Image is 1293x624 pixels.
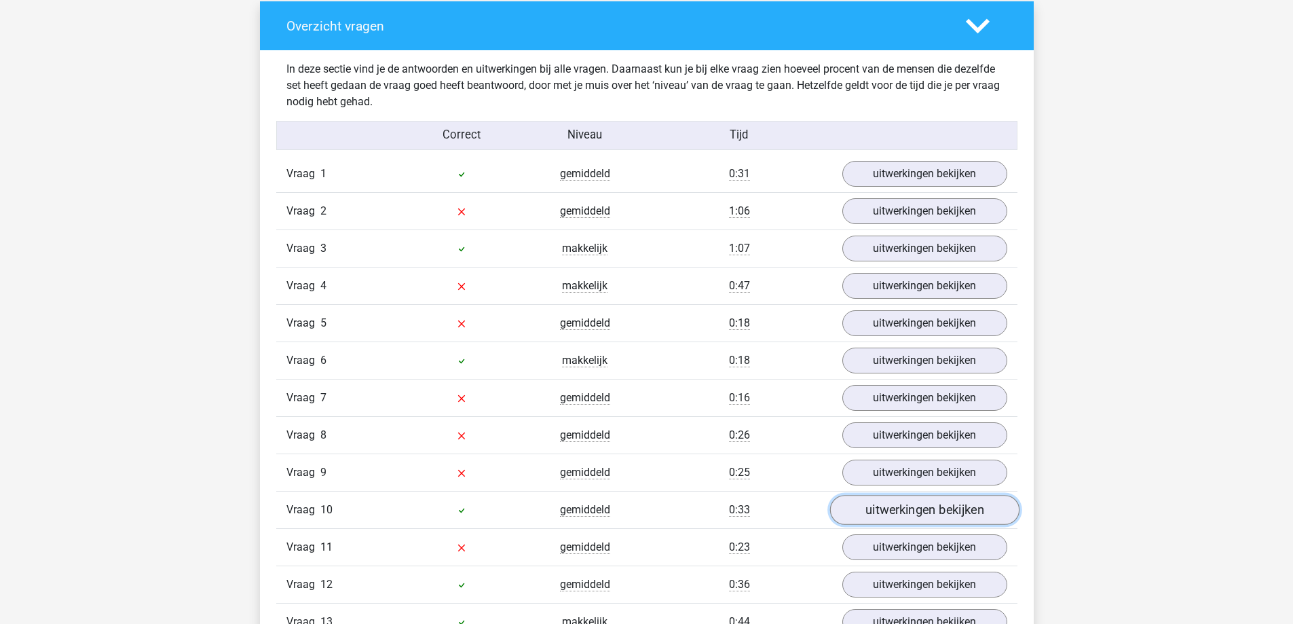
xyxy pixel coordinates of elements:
a: uitwerkingen bekijken [842,198,1007,224]
span: gemiddeld [560,316,610,330]
span: 0:23 [729,540,750,554]
span: 3 [320,242,326,255]
span: 11 [320,540,333,553]
span: Vraag [286,464,320,481]
div: Correct [400,127,523,144]
span: gemiddeld [560,540,610,554]
span: 0:16 [729,391,750,405]
span: 8 [320,428,326,441]
span: gemiddeld [560,503,610,517]
a: uitwerkingen bekijken [842,460,1007,485]
a: uitwerkingen bekijken [842,310,1007,336]
span: 12 [320,578,333,591]
a: uitwerkingen bekijken [842,161,1007,187]
span: 0:18 [729,316,750,330]
div: Tijd [646,127,831,144]
div: In deze sectie vind je de antwoorden en uitwerkingen bij alle vragen. Daarnaast kun je bij elke v... [276,61,1017,110]
span: gemiddeld [560,466,610,479]
a: uitwerkingen bekijken [842,422,1007,448]
span: Vraag [286,315,320,331]
span: Vraag [286,278,320,294]
span: 0:25 [729,466,750,479]
span: gemiddeld [560,167,610,181]
span: Vraag [286,502,320,518]
span: Vraag [286,576,320,593]
span: gemiddeld [560,428,610,442]
a: uitwerkingen bekijken [842,385,1007,411]
span: 10 [320,503,333,516]
span: 9 [320,466,326,479]
span: makkelijk [562,354,607,367]
span: Vraag [286,539,320,555]
span: gemiddeld [560,204,610,218]
span: 0:33 [729,503,750,517]
a: uitwerkingen bekijken [842,348,1007,373]
span: makkelijk [562,242,607,255]
span: 2 [320,204,326,217]
span: 0:26 [729,428,750,442]
span: 4 [320,279,326,292]
span: 1 [320,167,326,180]
span: 1:07 [729,242,750,255]
span: 1:06 [729,204,750,218]
span: 0:47 [729,279,750,293]
span: gemiddeld [560,578,610,591]
a: uitwerkingen bekijken [842,572,1007,598]
span: 7 [320,391,326,404]
span: Vraag [286,240,320,257]
span: Vraag [286,203,320,219]
span: 0:18 [729,354,750,367]
span: 0:31 [729,167,750,181]
span: 5 [320,316,326,329]
span: 6 [320,354,326,367]
a: uitwerkingen bekijken [842,273,1007,299]
span: Vraag [286,390,320,406]
a: uitwerkingen bekijken [829,496,1019,526]
span: makkelijk [562,279,607,293]
a: uitwerkingen bekijken [842,236,1007,261]
span: gemiddeld [560,391,610,405]
span: Vraag [286,427,320,443]
div: Niveau [523,127,647,144]
a: uitwerkingen bekijken [842,534,1007,560]
h4: Overzicht vragen [286,18,945,34]
span: Vraag [286,166,320,182]
span: Vraag [286,352,320,369]
span: 0:36 [729,578,750,591]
